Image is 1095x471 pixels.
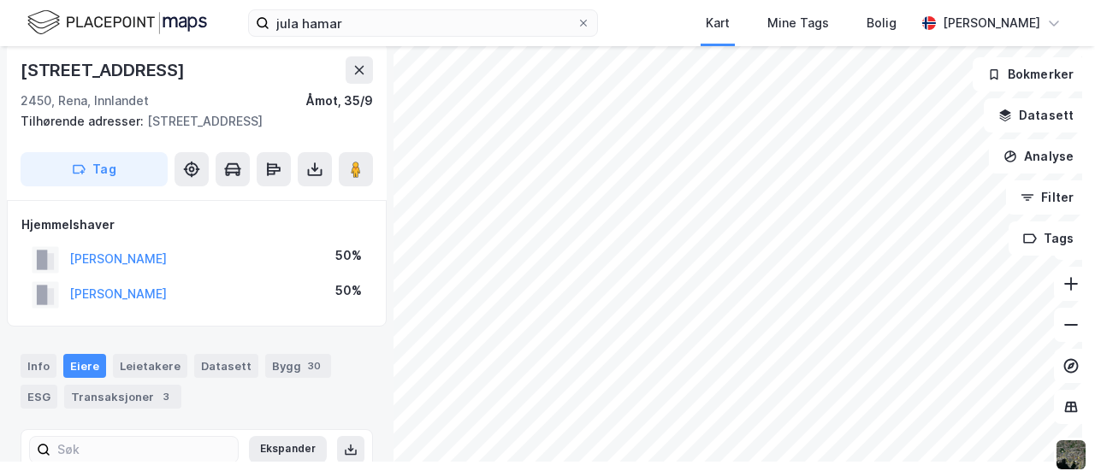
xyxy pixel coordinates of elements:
[64,385,181,409] div: Transaksjoner
[989,139,1088,174] button: Analyse
[21,215,372,235] div: Hjemmelshaver
[157,388,175,405] div: 3
[63,354,106,378] div: Eiere
[21,114,147,128] span: Tilhørende adresser:
[984,98,1088,132] button: Datasett
[21,111,359,132] div: [STREET_ADDRESS]
[21,385,57,409] div: ESG
[21,56,188,84] div: [STREET_ADDRESS]
[767,13,829,33] div: Mine Tags
[706,13,730,33] div: Kart
[1009,221,1088,256] button: Tags
[1009,389,1095,471] iframe: Chat Widget
[21,91,149,111] div: 2450, Rena, Innlandet
[21,152,168,186] button: Tag
[265,354,331,378] div: Bygg
[305,91,373,111] div: Åmot, 35/9
[113,354,187,378] div: Leietakere
[21,354,56,378] div: Info
[943,13,1040,33] div: [PERSON_NAME]
[194,354,258,378] div: Datasett
[335,245,362,266] div: 50%
[305,357,324,374] div: 30
[249,436,327,463] button: Ekspander
[973,57,1088,91] button: Bokmerker
[50,437,238,462] input: Søk
[867,13,897,33] div: Bolig
[269,10,577,36] input: Søk på adresse, matrikkel, gårdeiere, leietakere eller personer
[1006,180,1088,215] button: Filter
[335,280,362,301] div: 50%
[27,8,207,38] img: logo.f888ab2527a4732fd821a326f86c7f29.svg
